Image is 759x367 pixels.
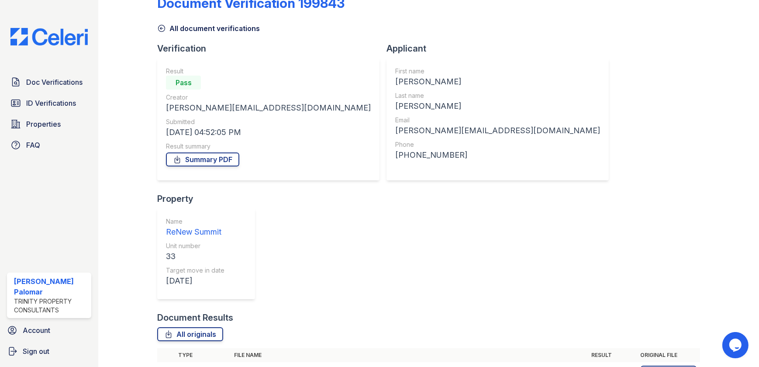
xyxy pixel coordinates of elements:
[23,325,50,336] span: Account
[395,100,600,112] div: [PERSON_NAME]
[166,266,224,275] div: Target move in date
[166,217,224,238] a: Name ReNew Summit
[166,250,224,263] div: 33
[395,149,600,161] div: [PHONE_NUMBER]
[166,275,224,287] div: [DATE]
[722,332,750,358] iframe: chat widget
[157,327,223,341] a: All originals
[166,118,371,126] div: Submitted
[166,67,371,76] div: Result
[395,140,600,149] div: Phone
[166,126,371,138] div: [DATE] 04:52:05 PM
[175,348,231,362] th: Type
[395,67,600,76] div: First name
[166,242,224,250] div: Unit number
[157,42,386,55] div: Verification
[7,115,91,133] a: Properties
[166,152,239,166] a: Summary PDF
[395,116,600,125] div: Email
[3,322,95,339] a: Account
[26,140,40,150] span: FAQ
[7,136,91,154] a: FAQ
[588,348,637,362] th: Result
[3,343,95,360] a: Sign out
[7,94,91,112] a: ID Verifications
[7,73,91,91] a: Doc Verifications
[395,76,600,88] div: [PERSON_NAME]
[386,42,616,55] div: Applicant
[166,142,371,151] div: Result summary
[14,276,88,297] div: [PERSON_NAME] Palomar
[157,23,260,34] a: All document verifications
[637,348,700,362] th: Original file
[166,76,201,90] div: Pass
[26,77,83,87] span: Doc Verifications
[14,297,88,315] div: Trinity Property Consultants
[157,193,262,205] div: Property
[231,348,588,362] th: File name
[3,28,95,45] img: CE_Logo_Blue-a8612792a0a2168367f1c8372b55b34899dd931a85d93a1a3d3e32e68fde9ad4.png
[23,346,49,357] span: Sign out
[395,91,600,100] div: Last name
[26,98,76,108] span: ID Verifications
[166,217,224,226] div: Name
[166,93,371,102] div: Creator
[26,119,61,129] span: Properties
[166,102,371,114] div: [PERSON_NAME][EMAIL_ADDRESS][DOMAIN_NAME]
[166,226,224,238] div: ReNew Summit
[157,312,233,324] div: Document Results
[395,125,600,137] div: [PERSON_NAME][EMAIL_ADDRESS][DOMAIN_NAME]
